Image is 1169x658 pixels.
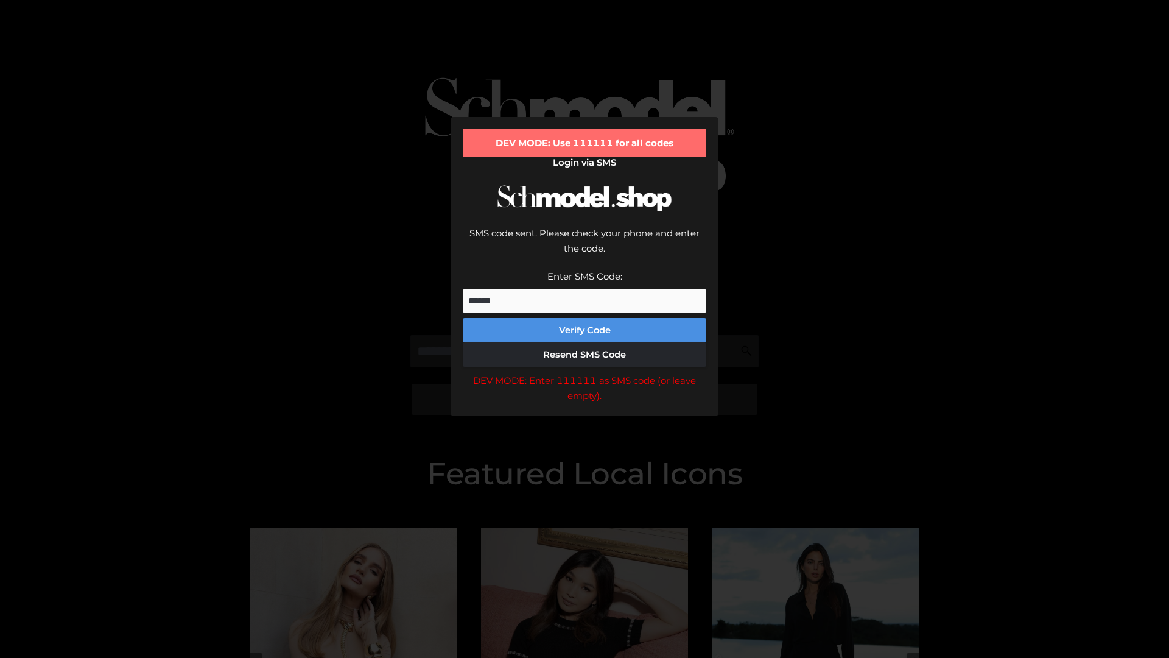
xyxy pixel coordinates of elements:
img: Schmodel Logo [493,174,676,222]
div: DEV MODE: Use 111111 for all codes [463,129,706,157]
div: SMS code sent. Please check your phone and enter the code. [463,225,706,269]
button: Verify Code [463,318,706,342]
div: DEV MODE: Enter 111111 as SMS code (or leave empty). [463,373,706,404]
button: Resend SMS Code [463,342,706,367]
label: Enter SMS Code: [547,271,622,282]
h2: Login via SMS [463,157,706,168]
